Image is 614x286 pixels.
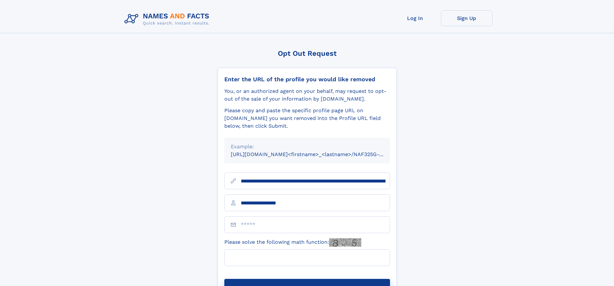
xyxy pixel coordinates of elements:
[231,151,402,157] small: [URL][DOMAIN_NAME]<firstname>_<lastname>/NAF325G-xxxxxxxx
[224,76,390,83] div: Enter the URL of the profile you would like removed
[231,143,384,151] div: Example:
[389,10,441,26] a: Log In
[224,238,361,247] label: Please solve the following math function:
[122,10,215,28] img: Logo Names and Facts
[441,10,492,26] a: Sign Up
[224,87,390,103] div: You, or an authorized agent on your behalf, may request to opt-out of the sale of your informatio...
[218,49,397,57] div: Opt Out Request
[224,107,390,130] div: Please copy and paste the specific profile page URL on [DOMAIN_NAME] you want removed into the Pr...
